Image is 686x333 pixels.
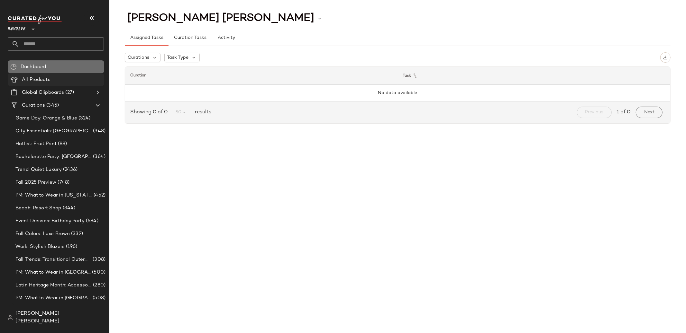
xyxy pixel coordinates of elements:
span: Dashboard [21,63,46,71]
button: Next [636,107,663,118]
td: No data available [125,85,670,101]
span: results [192,109,211,116]
span: (324) [77,115,90,122]
span: Global Clipboards [22,89,64,96]
th: Curation [125,67,398,85]
span: Event Dresses: Birthday Party [15,217,85,225]
span: (500) [91,269,105,276]
span: Task Type [167,54,189,61]
span: PM: What to Wear in [GEOGRAPHIC_DATA] [15,294,91,302]
span: [PERSON_NAME] [PERSON_NAME] [127,12,314,24]
span: PM: What to Wear in [GEOGRAPHIC_DATA] [15,269,91,276]
span: (88) [57,140,67,148]
span: Fall Colors: Luxe Brown [15,230,70,238]
span: Assigned Tasks [130,35,163,40]
span: City Essentials: [GEOGRAPHIC_DATA] [15,127,92,135]
span: (748) [56,179,69,186]
span: (452) [92,192,105,199]
span: Fall Trends: Transitional Outerwear [15,256,91,263]
img: svg%3e [663,55,668,60]
span: Hotlist: Fruit Print [15,140,57,148]
span: (332) [70,230,83,238]
span: Fall 2025 Preview [15,179,56,186]
span: Trend: Quiet Luxury [15,166,62,173]
span: Next [644,110,654,115]
span: (2436) [62,166,78,173]
span: Game Day: Orange & Blue [15,115,77,122]
span: Showing 0 of 0 [130,109,170,116]
img: svg%3e [8,315,13,320]
span: (308) [91,256,105,263]
span: (345) [45,102,59,109]
span: Workwear: Best Sellers [15,307,69,315]
span: Curations [128,54,149,61]
span: (684) [85,217,98,225]
span: Beach: Resort Shop [15,205,61,212]
span: 1 of 0 [617,109,631,116]
span: (184) [69,307,83,315]
span: (344) [61,205,76,212]
span: PM: What to Wear in [US_STATE] [15,192,92,199]
span: (27) [64,89,74,96]
span: Curation Tasks [174,35,206,40]
span: Activity [217,35,235,40]
th: Task [398,67,671,85]
img: svg%3e [10,64,17,70]
span: Latin Heritage Month: Accessories/Footwear [15,282,92,289]
span: Bachelorette Party: [GEOGRAPHIC_DATA] [15,153,92,161]
span: Work: Stylish Blazers [15,243,65,250]
span: (364) [92,153,105,161]
span: (280) [92,282,105,289]
span: [PERSON_NAME] [PERSON_NAME] [15,310,104,325]
span: Revolve [8,22,25,33]
span: All Products [22,76,50,83]
span: (348) [92,127,105,135]
span: (196) [65,243,78,250]
span: (508) [91,294,105,302]
span: Curations [22,102,45,109]
img: cfy_white_logo.C9jOOHJF.svg [8,15,62,24]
